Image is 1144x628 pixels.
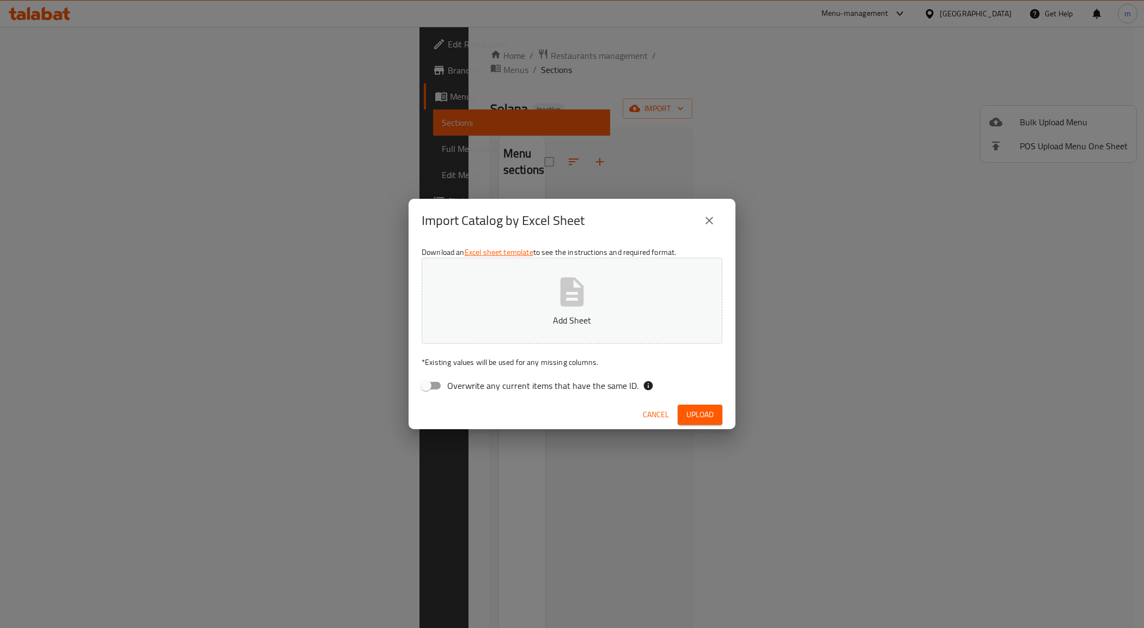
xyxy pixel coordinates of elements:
span: Cancel [643,408,669,422]
button: Add Sheet [422,258,722,344]
button: Cancel [638,405,673,425]
div: Download an to see the instructions and required format. [409,242,735,400]
span: Upload [686,408,714,422]
svg: If the overwrite option isn't selected, then the items that match an existing ID will be ignored ... [643,380,654,391]
p: Add Sheet [439,314,705,327]
button: close [696,208,722,234]
button: Upload [678,405,722,425]
span: Overwrite any current items that have the same ID. [447,379,638,392]
a: Excel sheet template [465,245,533,259]
h2: Import Catalog by Excel Sheet [422,212,585,229]
p: Existing values will be used for any missing columns. [422,357,722,368]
